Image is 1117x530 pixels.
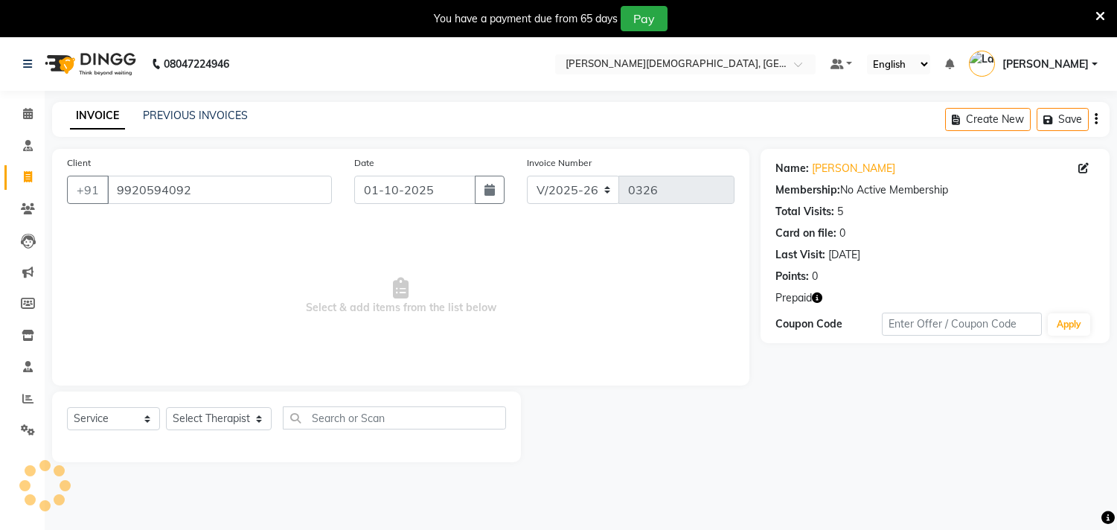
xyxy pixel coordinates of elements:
[1002,57,1089,72] span: [PERSON_NAME]
[67,222,734,371] span: Select & add items from the list below
[283,406,506,430] input: Search or Scan
[67,176,109,204] button: +91
[837,204,843,220] div: 5
[164,43,229,85] b: 08047224946
[775,247,825,263] div: Last Visit:
[839,226,845,241] div: 0
[775,182,1095,198] div: No Active Membership
[775,290,812,306] span: Prepaid
[621,6,668,31] button: Pay
[70,103,125,130] a: INVOICE
[969,51,995,77] img: Latika Sawant
[143,109,248,122] a: PREVIOUS INVOICES
[775,316,882,332] div: Coupon Code
[1048,313,1090,336] button: Apply
[945,108,1031,131] button: Create New
[775,226,836,241] div: Card on file:
[434,11,618,27] div: You have a payment due from 65 days
[775,161,809,176] div: Name:
[38,43,140,85] img: logo
[882,313,1041,336] input: Enter Offer / Coupon Code
[775,204,834,220] div: Total Visits:
[775,182,840,198] div: Membership:
[67,156,91,170] label: Client
[107,176,332,204] input: Search by Name/Mobile/Email/Code
[812,161,895,176] a: [PERSON_NAME]
[812,269,818,284] div: 0
[354,156,374,170] label: Date
[828,247,860,263] div: [DATE]
[527,156,592,170] label: Invoice Number
[775,269,809,284] div: Points:
[1037,108,1089,131] button: Save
